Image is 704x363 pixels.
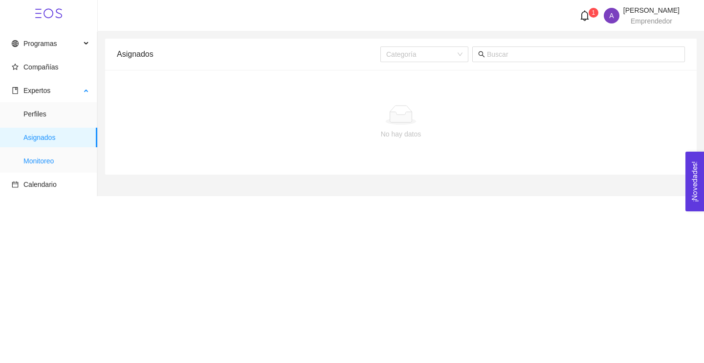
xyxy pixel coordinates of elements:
[623,6,680,14] span: [PERSON_NAME]
[23,128,89,147] span: Asignados
[12,181,19,188] span: calendar
[487,49,679,60] input: Buscar
[478,51,485,58] span: search
[23,63,59,71] span: Compañías
[23,87,50,94] span: Expertos
[12,64,19,70] span: star
[592,9,595,16] span: 1
[12,87,19,94] span: book
[23,181,57,188] span: Calendario
[23,151,89,171] span: Monitoreo
[117,40,380,68] div: Asignados
[12,40,19,47] span: global
[23,104,89,124] span: Perfiles
[589,8,598,18] sup: 1
[609,8,614,23] span: A
[631,17,672,25] span: Emprendedor
[685,152,704,211] button: Open Feedback Widget
[125,129,677,139] div: No hay datos
[579,10,590,21] span: bell
[23,40,57,47] span: Programas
